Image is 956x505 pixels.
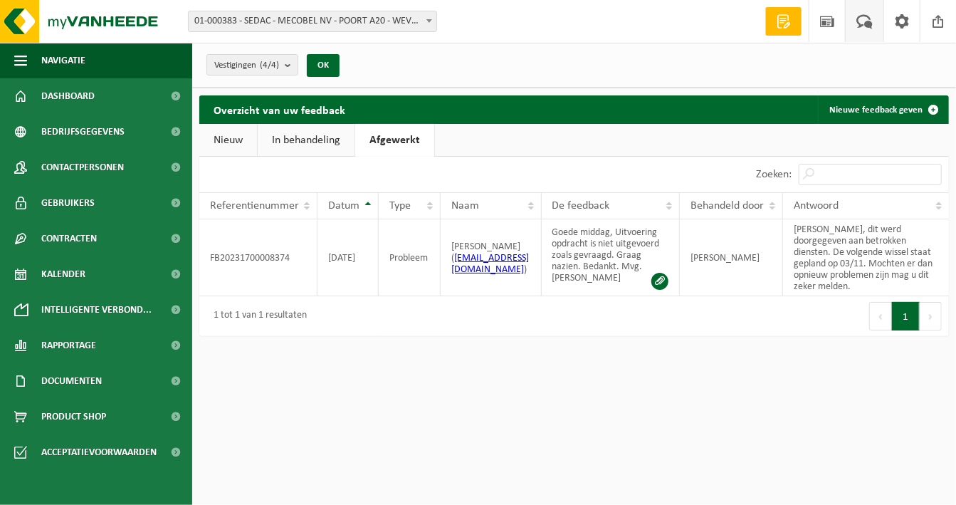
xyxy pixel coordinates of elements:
span: [PERSON_NAME] ( ) [451,241,529,275]
td: Probleem [379,219,441,296]
a: Afgewerkt [355,124,434,157]
span: Type [389,200,411,212]
span: Product Shop [41,399,106,434]
span: 01-000383 - SEDAC - MECOBEL NV - POORT A20 - WEVELGEM [189,11,436,31]
div: 1 tot 1 van 1 resultaten [206,303,307,329]
h2: Overzicht van uw feedback [199,95,359,123]
button: Next [920,302,942,330]
td: [PERSON_NAME], dit werd doorgegeven aan betrokken diensten. De volgende wissel staat gepland op 0... [783,219,949,296]
span: Gebruikers [41,185,95,221]
span: Naam [451,200,479,212]
label: Zoeken: [756,170,792,181]
a: Nieuwe feedback geven [818,95,947,124]
span: Contracten [41,221,97,256]
span: Intelligente verbond... [41,292,152,328]
a: In behandeling [258,124,354,157]
button: Previous [869,302,892,330]
span: Referentienummer [210,200,299,212]
span: Vestigingen [214,55,279,76]
a: [EMAIL_ADDRESS][DOMAIN_NAME] [451,253,529,275]
span: Navigatie [41,43,85,78]
button: Vestigingen(4/4) [206,54,298,76]
td: [PERSON_NAME] [680,219,783,296]
span: Contactpersonen [41,150,124,185]
span: Acceptatievoorwaarden [41,434,157,470]
span: De feedback [552,200,610,212]
span: Bedrijfsgegevens [41,114,125,150]
span: Kalender [41,256,85,292]
td: Goede middag, Uitvoering opdracht is niet uitgevoerd zoals gevraagd. Graag nazien. Bedankt. Mvg. ... [542,219,681,296]
span: Antwoord [794,200,839,212]
span: 01-000383 - SEDAC - MECOBEL NV - POORT A20 - WEVELGEM [188,11,437,32]
td: [DATE] [317,219,379,296]
count: (4/4) [260,61,279,70]
button: OK [307,54,340,77]
button: 1 [892,302,920,330]
span: Rapportage [41,328,96,363]
span: Dashboard [41,78,95,114]
span: Documenten [41,363,102,399]
a: Nieuw [199,124,257,157]
td: FB20231700008374 [199,219,317,296]
span: Behandeld door [690,200,764,212]
span: Datum [328,200,359,212]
